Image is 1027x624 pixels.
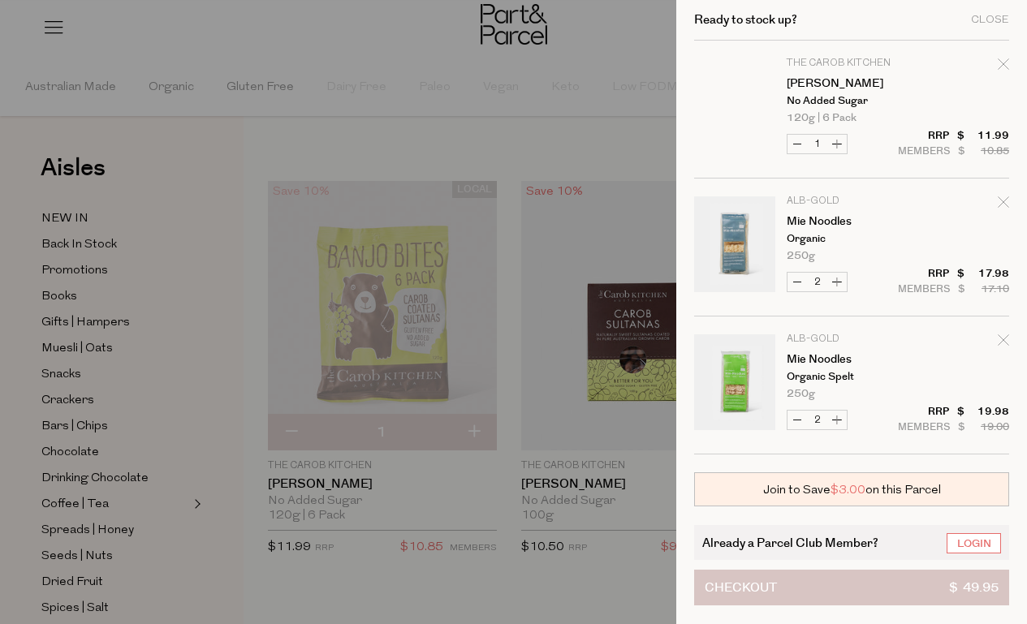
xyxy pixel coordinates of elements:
button: Checkout$ 49.95 [694,570,1009,605]
p: No Added Sugar [787,96,913,106]
p: The Carob Kitchen [787,58,913,68]
div: Remove Mie Noodles [998,332,1009,354]
p: Alb-Gold [787,196,913,206]
div: Remove Mie Noodles [998,194,1009,216]
input: QTY Mie Noodles [807,273,827,291]
span: $3.00 [831,481,865,498]
p: Alb-Gold [787,334,913,344]
a: Mie Noodles [787,216,913,227]
p: Organic Spelt [787,372,913,382]
p: Organic [787,234,913,244]
span: Checkout [705,570,777,605]
span: 250g [787,389,815,399]
div: Join to Save on this Parcel [694,472,1009,506]
div: Close [971,15,1009,25]
a: Mie Noodles [787,354,913,365]
a: [PERSON_NAME] [787,78,913,89]
a: Login [947,533,1001,553]
input: QTY Mie Noodles [807,411,827,429]
div: Remove Carob Sultanas [998,56,1009,78]
span: $ 49.95 [949,570,999,605]
span: Already a Parcel Club Member? [702,533,878,552]
h2: Ready to stock up? [694,14,797,26]
span: 250g [787,251,815,261]
span: 120g | 6 Pack [787,113,857,123]
input: QTY Carob Sultanas [807,135,827,153]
